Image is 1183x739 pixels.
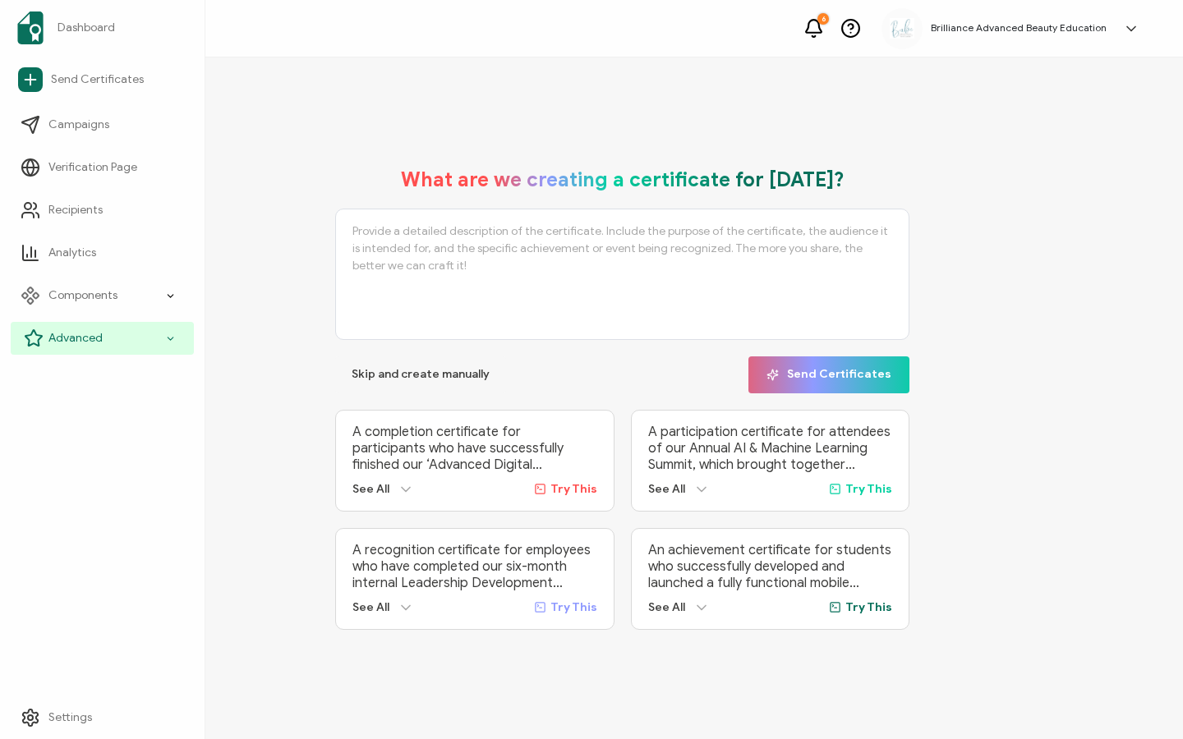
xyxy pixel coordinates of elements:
[550,482,597,496] span: Try This
[817,13,829,25] div: 6
[11,151,194,184] a: Verification Page
[48,330,103,347] span: Advanced
[648,542,893,591] p: An achievement certificate for students who successfully developed and launched a fully functiona...
[648,600,685,614] span: See All
[48,287,117,304] span: Components
[51,71,144,88] span: Send Certificates
[748,356,909,393] button: Send Certificates
[766,369,891,381] span: Send Certificates
[401,168,845,192] h1: What are we creating a certificate for [DATE]?
[48,245,96,261] span: Analytics
[352,369,490,380] span: Skip and create manually
[352,424,597,473] p: A completion certificate for participants who have successfully finished our ‘Advanced Digital Ma...
[11,194,194,227] a: Recipients
[58,20,115,36] span: Dashboard
[48,709,92,726] span: Settings
[352,542,597,591] p: A recognition certificate for employees who have completed our six-month internal Leadership Deve...
[11,108,194,141] a: Campaigns
[1101,660,1183,739] iframe: Chat Widget
[845,600,892,614] span: Try This
[648,424,893,473] p: A participation certificate for attendees of our Annual AI & Machine Learning Summit, which broug...
[648,482,685,496] span: See All
[550,600,597,614] span: Try This
[11,61,194,99] a: Send Certificates
[890,18,914,39] img: a2bf8c6c-3aba-43b4-8354-ecfc29676cf6.jpg
[352,600,389,614] span: See All
[352,482,389,496] span: See All
[48,202,103,218] span: Recipients
[11,701,194,734] a: Settings
[17,11,44,44] img: sertifier-logomark-colored.svg
[931,22,1107,34] h5: Brilliance Advanced Beauty Education
[11,5,194,51] a: Dashboard
[48,159,137,176] span: Verification Page
[845,482,892,496] span: Try This
[11,236,194,269] a: Analytics
[335,356,506,393] button: Skip and create manually
[48,117,109,133] span: Campaigns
